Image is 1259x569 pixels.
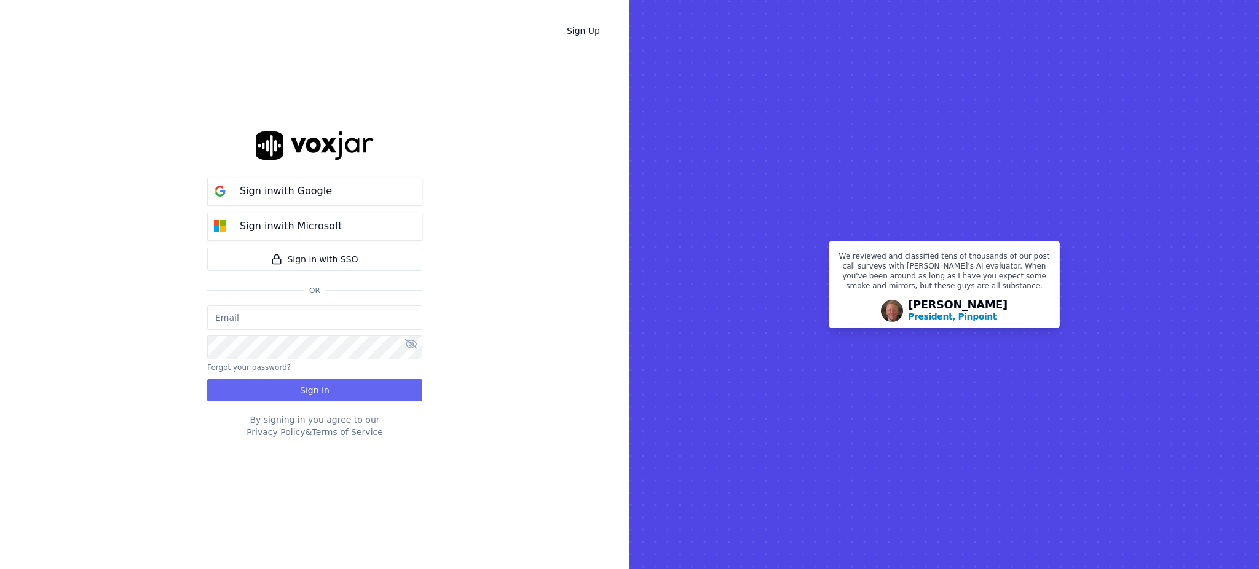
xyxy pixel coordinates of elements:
[908,310,997,323] p: President, Pinpoint
[908,299,1008,323] div: [PERSON_NAME]
[557,20,610,42] a: Sign Up
[247,426,305,438] button: Privacy Policy
[207,248,422,271] a: Sign in with SSO
[207,363,291,372] button: Forgot your password?
[304,286,325,296] span: Or
[208,179,232,203] img: google Sign in button
[207,178,422,205] button: Sign inwith Google
[208,214,232,238] img: microsoft Sign in button
[312,426,382,438] button: Terms of Service
[240,219,342,233] p: Sign in with Microsoft
[240,184,332,198] p: Sign in with Google
[207,414,422,438] div: By signing in you agree to our &
[207,305,422,330] input: Email
[207,379,422,401] button: Sign In
[837,251,1052,296] p: We reviewed and classified tens of thousands of our post call surveys with [PERSON_NAME]'s AI eva...
[207,213,422,240] button: Sign inwith Microsoft
[256,131,374,160] img: logo
[881,300,903,322] img: Avatar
